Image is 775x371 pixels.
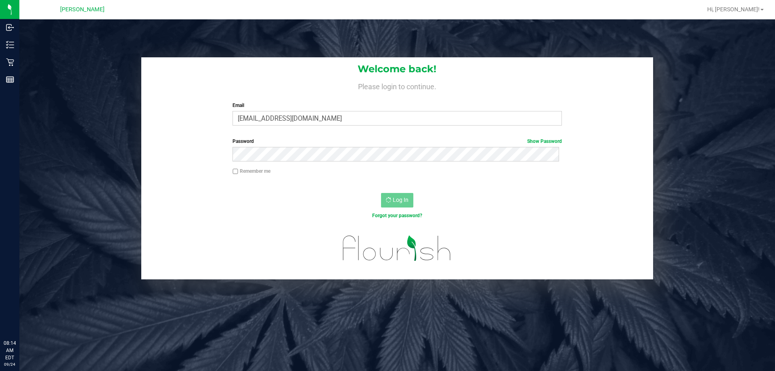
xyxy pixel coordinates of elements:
[232,102,561,109] label: Email
[232,169,238,174] input: Remember me
[333,228,461,269] img: flourish_logo.svg
[4,340,16,361] p: 08:14 AM EDT
[141,81,653,90] h4: Please login to continue.
[527,138,562,144] a: Show Password
[232,138,254,144] span: Password
[6,41,14,49] inline-svg: Inventory
[707,6,760,13] span: Hi, [PERSON_NAME]!
[372,213,422,218] a: Forgot your password?
[6,23,14,31] inline-svg: Inbound
[4,361,16,367] p: 09/24
[393,197,408,203] span: Log In
[60,6,105,13] span: [PERSON_NAME]
[141,64,653,74] h1: Welcome back!
[381,193,413,208] button: Log In
[232,168,270,175] label: Remember me
[6,75,14,84] inline-svg: Reports
[6,58,14,66] inline-svg: Retail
